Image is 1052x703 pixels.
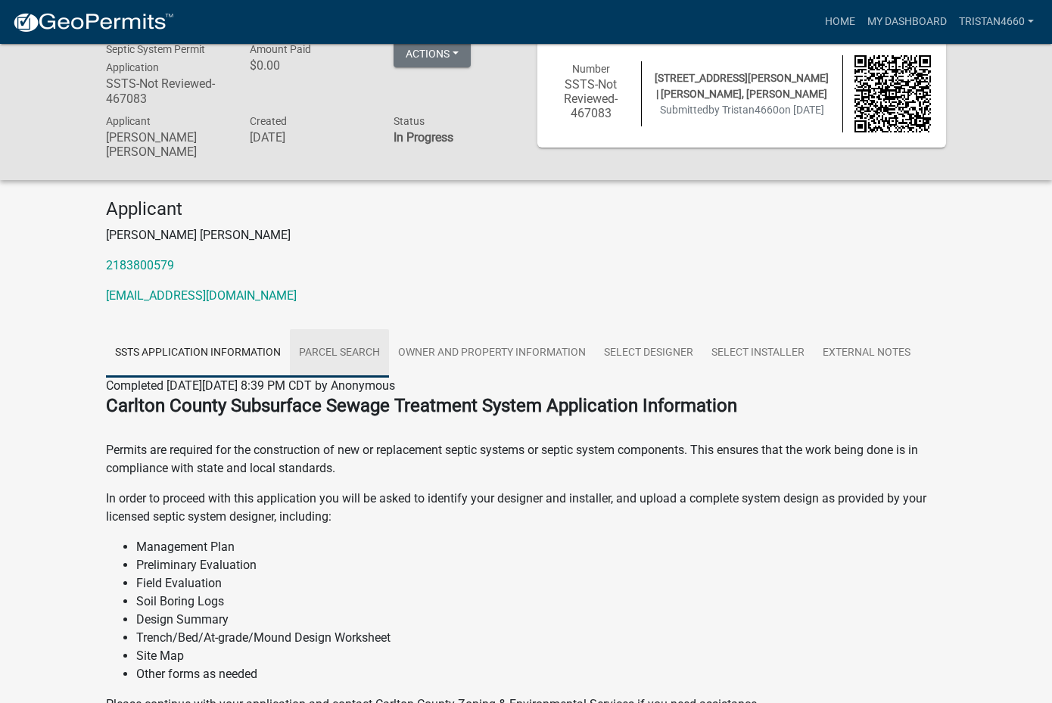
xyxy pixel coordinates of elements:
h6: $0.00 [250,58,371,73]
p: In order to proceed with this application you will be asked to identify your designer and install... [106,490,946,526]
a: Parcel search [290,329,389,378]
span: Status [394,115,425,127]
li: Management Plan [136,538,946,556]
li: Design Summary [136,611,946,629]
button: Actions [394,40,471,67]
h6: SSTS-Not Reviewed-467083 [106,76,227,105]
li: Field Evaluation [136,574,946,593]
span: Applicant [106,115,151,127]
a: Home [819,8,861,36]
li: Other forms as needed [136,665,946,683]
span: Amount Paid [250,43,311,55]
a: Owner and Property Information [389,329,595,378]
h6: [PERSON_NAME] [PERSON_NAME] [106,130,227,159]
span: Completed [DATE][DATE] 8:39 PM CDT by Anonymous [106,378,395,393]
a: Select Designer [595,329,702,378]
a: External Notes [814,329,920,378]
h4: Applicant [106,198,946,220]
span: Number [572,63,610,75]
h6: SSTS-Not Reviewed-467083 [552,77,630,121]
li: Preliminary Evaluation [136,556,946,574]
p: [PERSON_NAME] [PERSON_NAME] [106,226,946,244]
a: Tristan4660 [953,8,1040,36]
span: Submitted on [DATE] [660,104,824,116]
a: 2183800579 [106,258,174,272]
strong: Carlton County Subsurface Sewage Treatment System Application Information [106,395,737,416]
span: Created [250,115,287,127]
strong: In Progress [394,130,453,145]
li: Site Map [136,647,946,665]
li: Soil Boring Logs [136,593,946,611]
span: [STREET_ADDRESS][PERSON_NAME] | [PERSON_NAME], [PERSON_NAME] [655,72,829,100]
a: SSTS Application Information [106,329,290,378]
h6: [DATE] [250,130,371,145]
img: QR code [854,55,932,132]
span: by Tristan4660 [708,104,779,116]
p: Permits are required for the construction of new or replacement septic systems or septic system c... [106,423,946,477]
a: My Dashboard [861,8,953,36]
a: [EMAIL_ADDRESS][DOMAIN_NAME] [106,288,297,303]
li: Trench/Bed/At-grade/Mound Design Worksheet [136,629,946,647]
a: Select Installer [702,329,814,378]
